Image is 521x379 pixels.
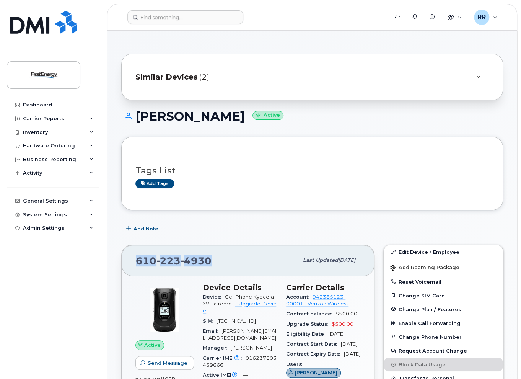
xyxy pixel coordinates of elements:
span: $500.00 [332,321,353,327]
button: Add Roaming Package [384,259,503,275]
span: Upgrade Status [286,321,332,327]
span: Active [144,341,161,349]
a: Add tags [135,179,174,188]
span: — [243,372,248,378]
span: [PERSON_NAME] [231,345,272,351]
button: Add Note [121,222,165,235]
h1: [PERSON_NAME] [121,109,503,123]
h3: Carrier Details [286,283,360,292]
iframe: Messenger Launcher [488,346,515,373]
span: [TECHNICAL_ID] [217,318,256,324]
a: + Upgrade Device [203,301,276,314]
img: image20231002-3703462-txx3km.jpeg [142,287,187,333]
button: Change Plan / Features [384,302,503,316]
span: Similar Devices [135,72,198,83]
button: Send Message [135,356,194,370]
h3: Tags List [135,166,489,175]
span: [DATE] [344,351,360,357]
span: Carrier IMEI [203,355,246,361]
span: Add Note [134,225,158,232]
button: Change Phone Number [384,330,503,344]
span: Last updated [303,257,338,263]
span: [DATE] [341,341,357,347]
h3: Device Details [203,283,277,292]
span: Active IMEI [203,372,243,378]
button: Enable Call Forwarding [384,316,503,330]
span: 223 [156,255,181,266]
button: Block Data Usage [384,358,503,371]
span: (2) [199,72,209,83]
span: Account [286,294,313,300]
span: [PERSON_NAME] [295,369,337,376]
span: Manager [203,345,231,351]
small: Active [252,111,283,120]
span: 4930 [181,255,212,266]
span: Users [286,361,306,367]
span: Contract balance [286,311,335,317]
span: [DATE] [328,331,345,337]
a: 942385123-00001 - Verizon Wireless [286,294,348,307]
button: Reset Voicemail [384,275,503,289]
span: $500.00 [335,311,357,317]
span: Add Roaming Package [390,265,459,272]
span: 610 [136,255,212,266]
span: SIM [203,318,217,324]
span: [DATE] [338,257,355,263]
a: [PERSON_NAME] [286,370,341,376]
span: [PERSON_NAME][EMAIL_ADDRESS][DOMAIN_NAME] [203,328,276,341]
span: Change Plan / Features [399,306,461,312]
button: Request Account Change [384,344,503,358]
button: Change SIM Card [384,289,503,302]
span: Email [203,328,221,334]
a: Edit Device / Employee [384,245,503,259]
span: Contract Expiry Date [286,351,344,357]
span: Contract Start Date [286,341,341,347]
span: Device [203,294,225,300]
span: Send Message [148,359,187,367]
span: Enable Call Forwarding [399,320,461,326]
span: Cell Phone Kyocera XV Extreme [203,294,274,307]
span: Eligibility Date [286,331,328,337]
